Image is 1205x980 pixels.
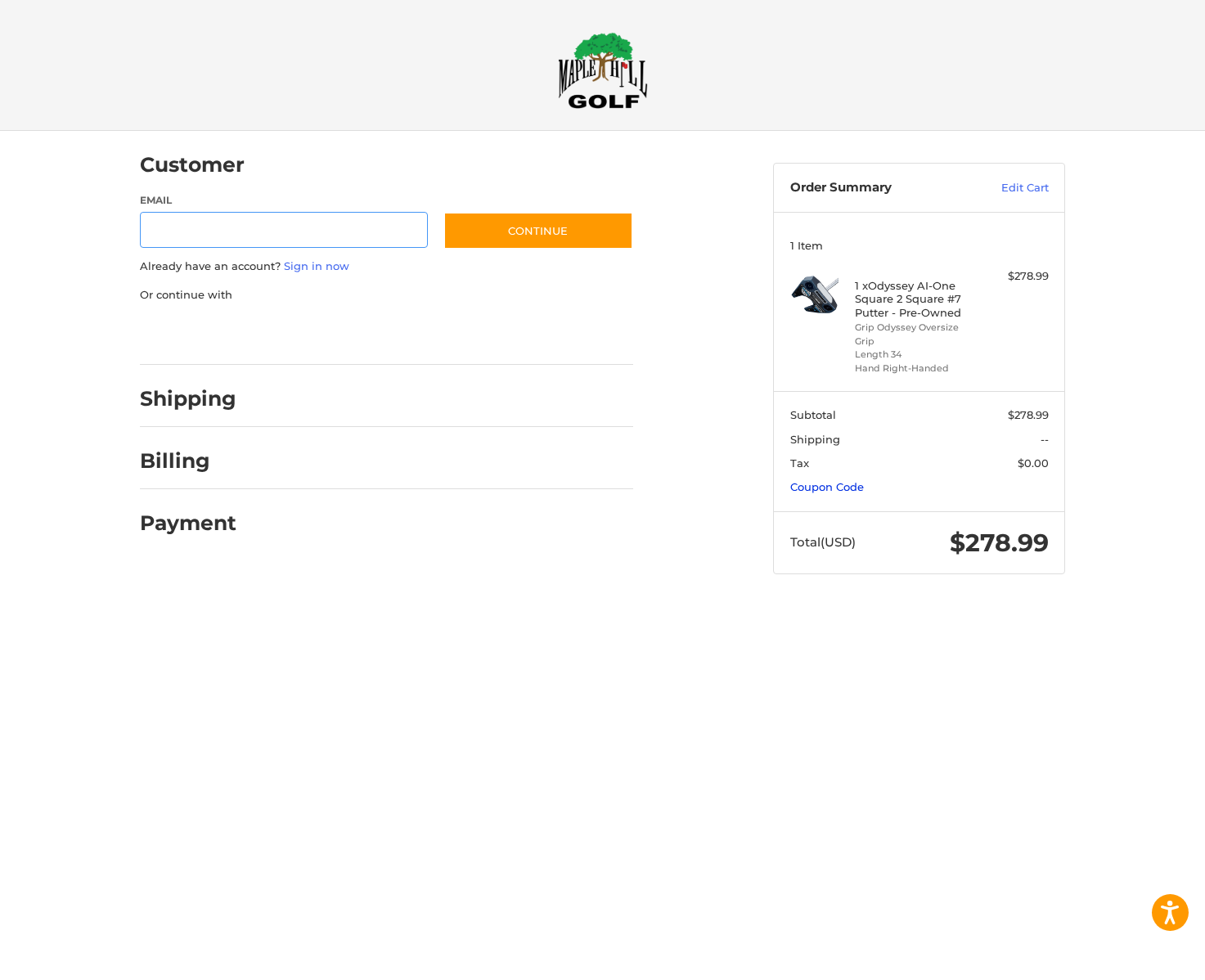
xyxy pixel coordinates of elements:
button: Continue [443,212,633,249]
h4: 1 x Odyssey AI-One Square 2 Square #7 Putter - Pre-Owned [855,279,980,319]
li: Grip Odyssey Oversize Grip [855,321,980,348]
h3: 1 Item [790,239,1049,252]
span: Shipping [790,433,840,446]
h2: Billing [140,448,236,474]
p: Or continue with [140,287,633,303]
a: Edit Cart [966,180,1049,196]
a: Sign in now [284,259,349,272]
span: $0.00 [1018,456,1049,470]
img: Maple Hill Golf [558,32,648,109]
iframe: PayPal-paylater [273,319,396,348]
span: Subtotal [790,408,836,421]
span: $278.99 [1008,408,1049,421]
li: Length 34 [855,348,980,362]
iframe: PayPal-paypal [135,319,258,348]
span: Tax [790,456,809,470]
li: Hand Right-Handed [855,362,980,375]
h2: Payment [140,510,236,536]
h2: Customer [140,152,245,178]
label: Email [140,193,428,208]
iframe: PayPal-venmo [412,319,535,348]
h3: Order Summary [790,180,966,196]
a: Coupon Code [790,480,864,493]
span: Total (USD) [790,534,856,550]
p: Already have an account? [140,258,633,275]
span: -- [1041,433,1049,446]
div: $278.99 [984,268,1049,285]
span: $278.99 [950,528,1049,558]
h2: Shipping [140,386,236,411]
